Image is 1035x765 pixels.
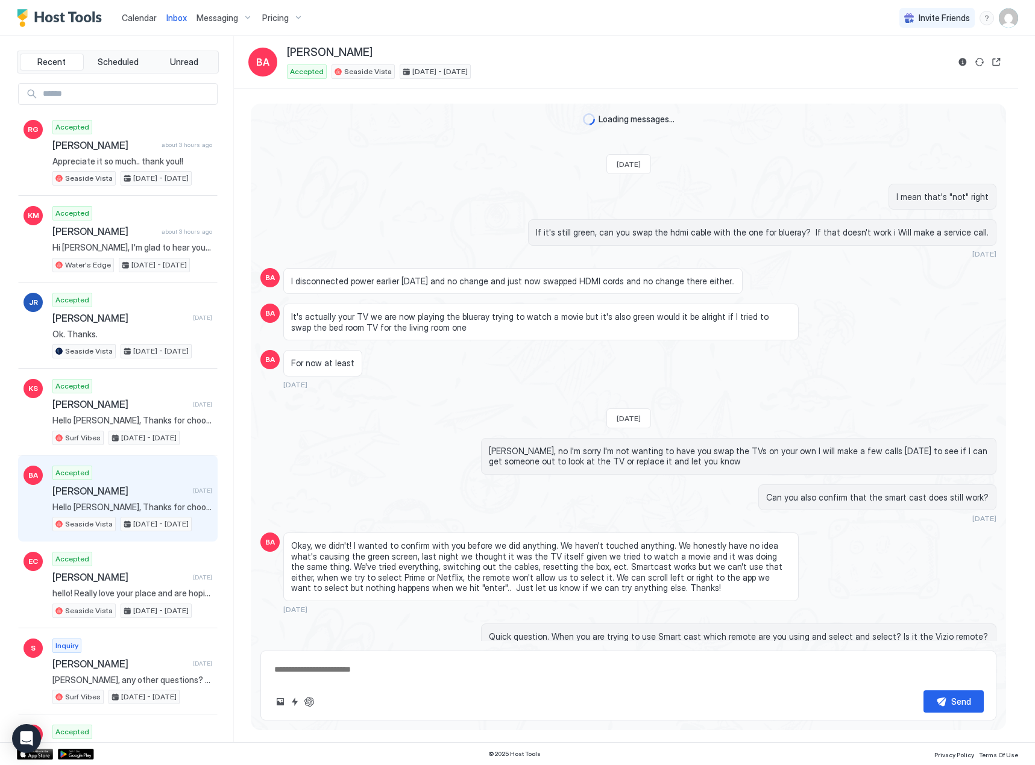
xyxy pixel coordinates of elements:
[262,13,289,23] span: Pricing
[86,54,150,70] button: Scheduled
[65,692,101,702] span: Surf Vibes
[65,432,101,443] span: Surf Vibes
[55,554,89,564] span: Accepted
[28,470,38,481] span: BA
[12,724,41,753] div: Open Intercom Messenger
[265,537,275,548] span: BA
[65,519,113,529] span: Seaside Vista
[896,192,989,202] span: I mean that's "not" right
[52,242,212,253] span: Hi [PERSON_NAME], I'm glad to hear you're excited! I'll do my best to accommodate an early check-...
[488,750,541,758] span: © 2025 Host Tools
[131,260,187,270] span: [DATE] - [DATE]
[29,297,38,308] span: JR
[599,114,675,125] span: Loading messages...
[52,329,212,340] span: Ok. Thanks.
[980,11,994,25] div: menu
[38,84,217,104] input: Input Field
[412,66,468,77] span: [DATE] - [DATE]
[166,11,187,24] a: Inbox
[65,605,113,616] span: Seaside Vista
[162,141,212,149] span: about 3 hours ago
[162,228,212,236] span: about 3 hours ago
[55,122,89,133] span: Accepted
[28,124,39,135] span: RG
[28,383,38,394] span: KS
[52,658,188,670] span: [PERSON_NAME]
[923,690,984,713] button: Send
[955,55,970,69] button: Reservation information
[98,57,139,67] span: Scheduled
[989,55,1004,69] button: Open reservation
[52,502,212,513] span: Hello [PERSON_NAME], Thanks for choosing to stay at our place! We are sure you will love it. We w...
[265,272,275,283] span: BA
[55,640,78,651] span: Inquiry
[979,751,1018,758] span: Terms Of Use
[122,13,157,23] span: Calendar
[31,643,36,654] span: S
[20,54,84,70] button: Recent
[919,13,970,23] span: Invite Friends
[193,314,212,322] span: [DATE]
[972,514,996,523] span: [DATE]
[979,748,1018,760] a: Terms Of Use
[273,695,288,709] button: Upload image
[52,225,157,237] span: [PERSON_NAME]
[65,346,113,357] span: Seaside Vista
[617,160,641,169] span: [DATE]
[28,210,39,221] span: KM
[65,260,111,270] span: Water's Edge
[265,308,275,319] span: BA
[290,66,324,77] span: Accepted
[133,346,189,357] span: [DATE] - [DATE]
[344,66,392,77] span: Seaside Vista
[55,467,89,478] span: Accepted
[193,487,212,495] span: [DATE]
[291,540,791,593] span: Okay, we didn't! I wanted to confirm with you before we did anything. We haven't touched anything...
[133,605,189,616] span: [DATE] - [DATE]
[170,57,198,67] span: Unread
[17,51,219,73] div: tab-group
[28,556,38,567] span: EC
[58,749,94,760] a: Google Play Store
[166,13,187,23] span: Inbox
[55,381,89,392] span: Accepted
[52,156,212,167] span: Appreciate it so much.. thank you!!
[536,227,989,238] span: If it's still green, can you swap the hdmi cable with the one for blueray? If that doesn't work i...
[37,57,66,67] span: Recent
[265,354,275,365] span: BA
[17,9,107,27] a: Host Tools Logo
[972,249,996,258] span: [DATE]
[133,173,189,184] span: [DATE] - [DATE]
[256,55,269,69] span: BA
[288,695,302,709] button: Quick reply
[193,660,212,667] span: [DATE]
[55,726,89,737] span: Accepted
[302,695,316,709] button: ChatGPT Auto Reply
[133,519,189,529] span: [DATE] - [DATE]
[52,398,188,410] span: [PERSON_NAME]
[55,295,89,305] span: Accepted
[52,415,212,426] span: Hello [PERSON_NAME], Thanks for choosing to stay at our place! We are sure you will love it. We w...
[197,13,238,23] span: Messaging
[291,358,354,369] span: For now at least
[766,492,989,503] span: Can you also confirm that the smart cast does still work?
[583,113,595,125] div: loading
[52,485,188,497] span: [PERSON_NAME]
[193,401,212,408] span: [DATE]
[934,751,974,758] span: Privacy Policy
[489,631,989,663] span: Quick question. When you are trying to use Smart cast which remote are you using and select and s...
[17,749,53,760] a: App Store
[52,588,212,599] span: hello! Really love your place and are hoping to book it- is there 2 parking spots available? we h...
[52,139,157,151] span: [PERSON_NAME]
[52,312,188,324] span: [PERSON_NAME]
[291,276,735,287] span: I disconnected power earlier [DATE] and no change and just now swapped HDMI cords and no change t...
[55,208,89,219] span: Accepted
[193,573,212,581] span: [DATE]
[52,675,212,685] span: [PERSON_NAME], any other questions? Are you still interested in the property that week?
[951,695,971,708] div: Send
[972,55,987,69] button: Sync reservation
[122,11,157,24] a: Calendar
[617,414,641,423] span: [DATE]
